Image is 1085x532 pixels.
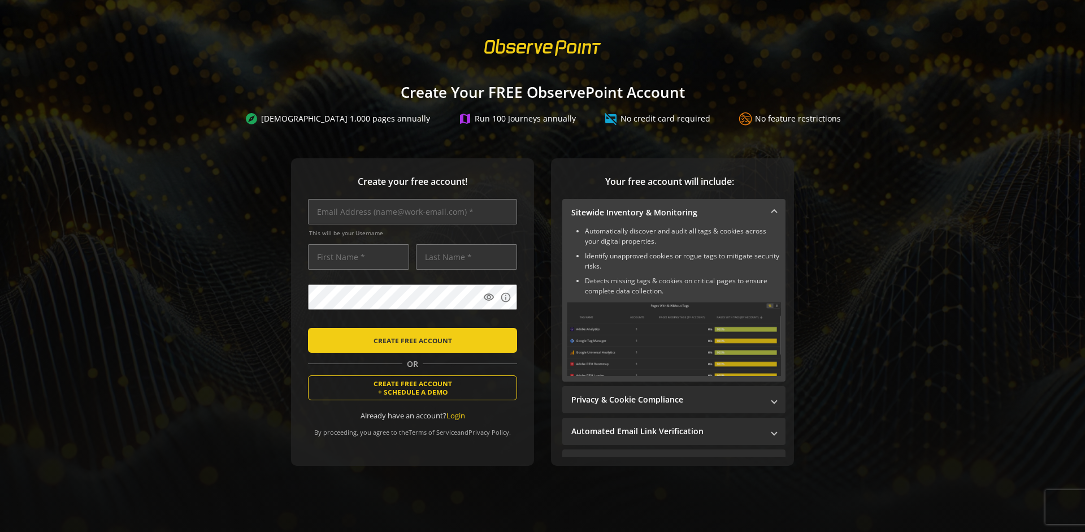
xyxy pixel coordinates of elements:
[562,386,785,413] mat-expansion-panel-header: Privacy & Cookie Compliance
[446,410,465,421] a: Login
[468,428,509,436] a: Privacy Policy
[308,421,517,436] div: By proceeding, you agree to the and .
[585,276,781,296] li: Detects missing tags & cookies on critical pages to ensure complete data collection.
[571,426,763,437] mat-panel-title: Automated Email Link Verification
[374,379,452,396] span: CREATE FREE ACCOUNT + SCHEDULE A DEMO
[308,199,517,224] input: Email Address (name@work-email.com) *
[483,292,494,303] mat-icon: visibility
[500,292,511,303] mat-icon: info
[585,251,781,271] li: Identify unapproved cookies or rogue tags to mitigate security risks.
[458,112,472,126] mat-icon: map
[562,175,777,188] span: Your free account will include:
[562,199,785,226] mat-expansion-panel-header: Sitewide Inventory & Monitoring
[308,328,517,353] button: CREATE FREE ACCOUNT
[308,244,409,270] input: First Name *
[562,449,785,477] mat-expansion-panel-header: Performance Monitoring with Web Vitals
[604,112,710,126] div: No credit card required
[402,358,423,370] span: OR
[571,394,763,405] mat-panel-title: Privacy & Cookie Compliance
[739,112,841,126] div: No feature restrictions
[308,175,517,188] span: Create your free account!
[309,229,517,237] span: This will be your Username
[562,418,785,445] mat-expansion-panel-header: Automated Email Link Verification
[562,226,785,382] div: Sitewide Inventory & Monitoring
[585,226,781,246] li: Automatically discover and audit all tags & cookies across your digital properties.
[458,112,576,126] div: Run 100 Journeys annually
[571,207,763,218] mat-panel-title: Sitewide Inventory & Monitoring
[308,375,517,400] button: CREATE FREE ACCOUNT+ SCHEDULE A DEMO
[604,112,618,126] mat-icon: credit_card_off
[416,244,517,270] input: Last Name *
[308,410,517,421] div: Already have an account?
[409,428,457,436] a: Terms of Service
[374,330,452,351] span: CREATE FREE ACCOUNT
[567,302,781,376] img: Sitewide Inventory & Monitoring
[245,112,430,126] div: [DEMOGRAPHIC_DATA] 1,000 pages annually
[245,112,258,126] mat-icon: explore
